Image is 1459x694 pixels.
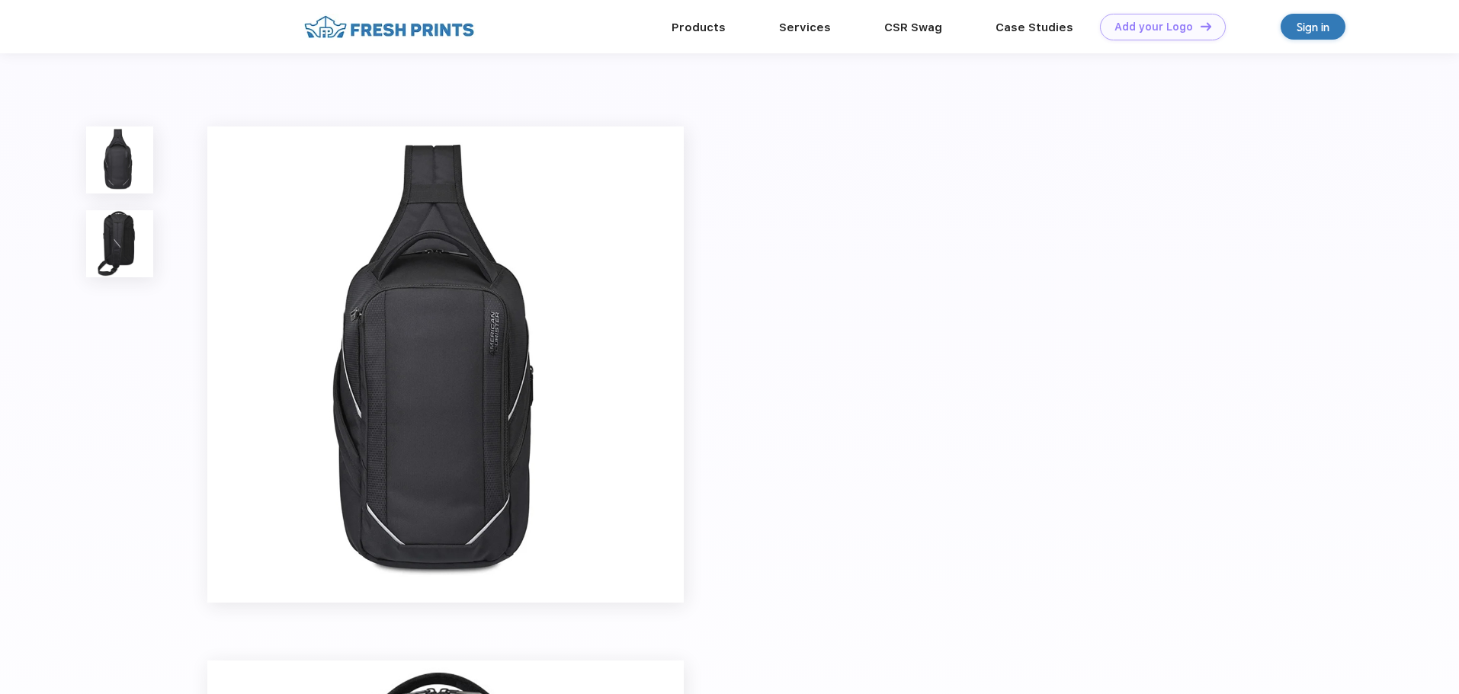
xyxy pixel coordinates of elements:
[300,14,479,40] img: fo%20logo%202.webp
[672,21,726,34] a: Products
[1297,18,1329,36] div: Sign in
[1201,22,1211,30] img: DT
[1114,21,1193,34] div: Add your Logo
[86,210,153,277] img: func=resize&h=100
[1281,14,1345,40] a: Sign in
[207,126,684,603] img: func=resize&h=640
[86,126,153,193] img: func=resize&h=100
